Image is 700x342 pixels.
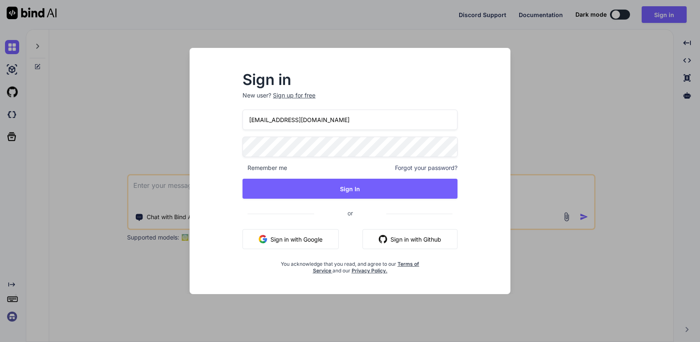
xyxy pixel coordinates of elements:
[242,110,457,130] input: Login or Email
[313,261,420,274] a: Terms of Service
[278,256,422,274] div: You acknowledge that you read, and agree to our and our
[273,91,315,100] div: Sign up for free
[242,179,457,199] button: Sign In
[242,229,339,249] button: Sign in with Google
[242,73,457,86] h2: Sign in
[259,235,267,243] img: google
[362,229,457,249] button: Sign in with Github
[395,164,457,172] span: Forgot your password?
[242,91,457,110] p: New user?
[242,164,287,172] span: Remember me
[379,235,387,243] img: github
[352,267,387,274] a: Privacy Policy.
[314,203,386,223] span: or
